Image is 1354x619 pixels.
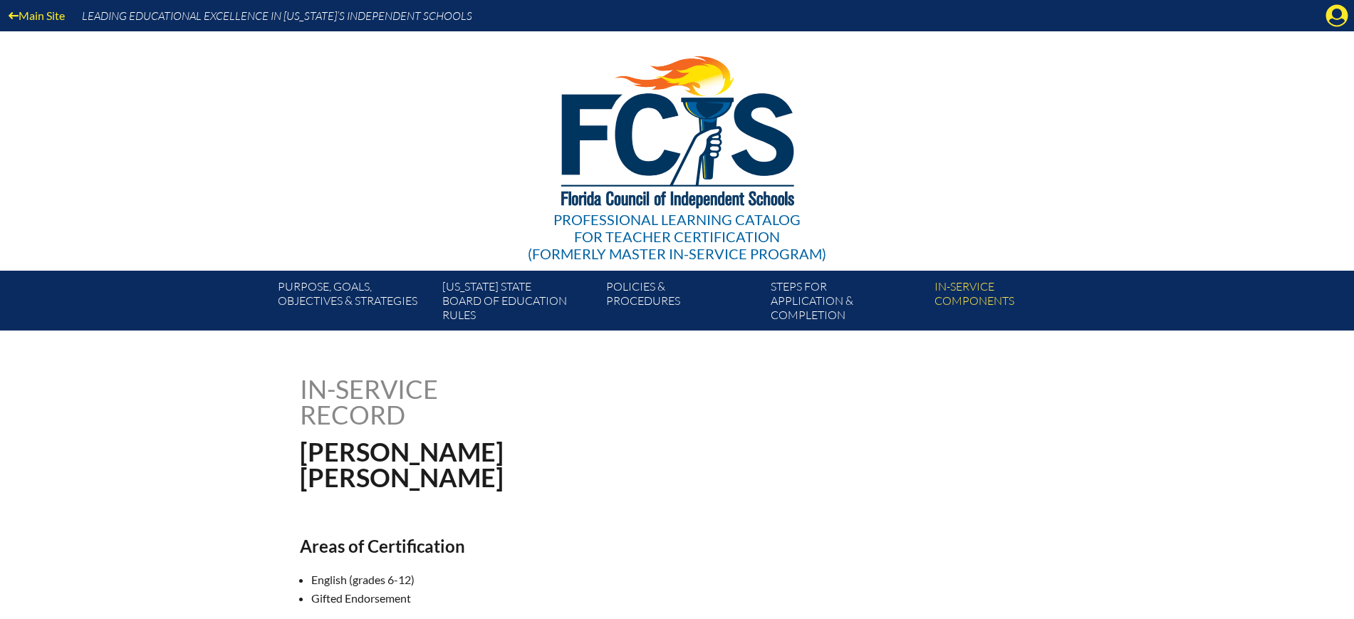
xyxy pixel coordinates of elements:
div: Professional Learning Catalog (formerly Master In-service Program) [528,211,826,262]
a: Steps forapplication & completion [765,276,929,331]
svg: Manage Account [1326,4,1348,27]
img: FCISlogo221.eps [530,31,824,226]
h2: Areas of Certification [300,536,801,556]
a: In-servicecomponents [929,276,1093,331]
a: Policies &Procedures [600,276,764,331]
a: Purpose, goals,objectives & strategies [272,276,436,331]
h1: [PERSON_NAME] [PERSON_NAME] [300,439,768,490]
li: English (grades 6-12) [311,571,813,589]
span: for Teacher Certification [574,228,780,245]
a: [US_STATE] StateBoard of Education rules [437,276,600,331]
a: Professional Learning Catalog for Teacher Certification(formerly Master In-service Program) [522,28,832,265]
h1: In-service record [300,376,587,427]
li: Gifted Endorsement [311,589,813,608]
a: Main Site [3,6,71,25]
